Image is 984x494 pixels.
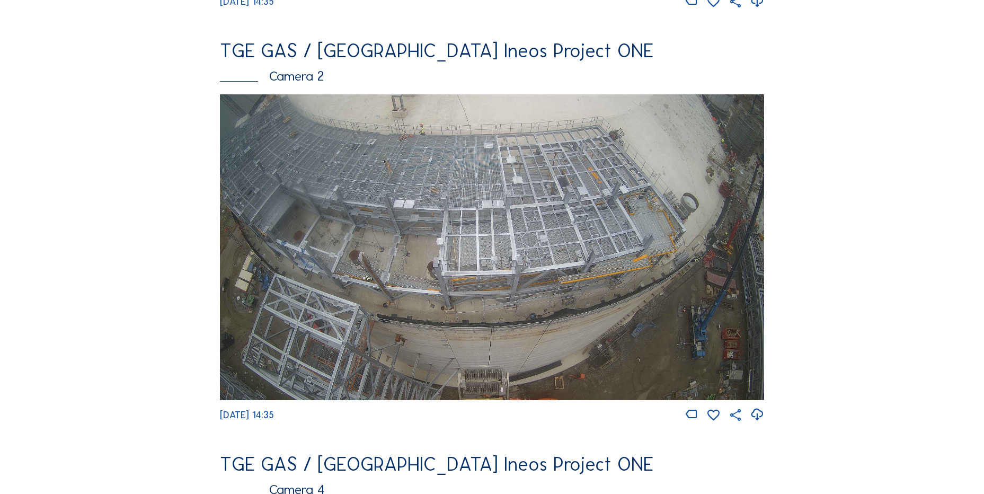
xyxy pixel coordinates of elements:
div: TGE GAS / [GEOGRAPHIC_DATA] Ineos Project ONE [220,455,764,474]
span: [DATE] 14:35 [220,409,274,421]
img: Image [220,94,764,401]
div: TGE GAS / [GEOGRAPHIC_DATA] Ineos Project ONE [220,41,764,60]
div: Camera 2 [220,69,764,83]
